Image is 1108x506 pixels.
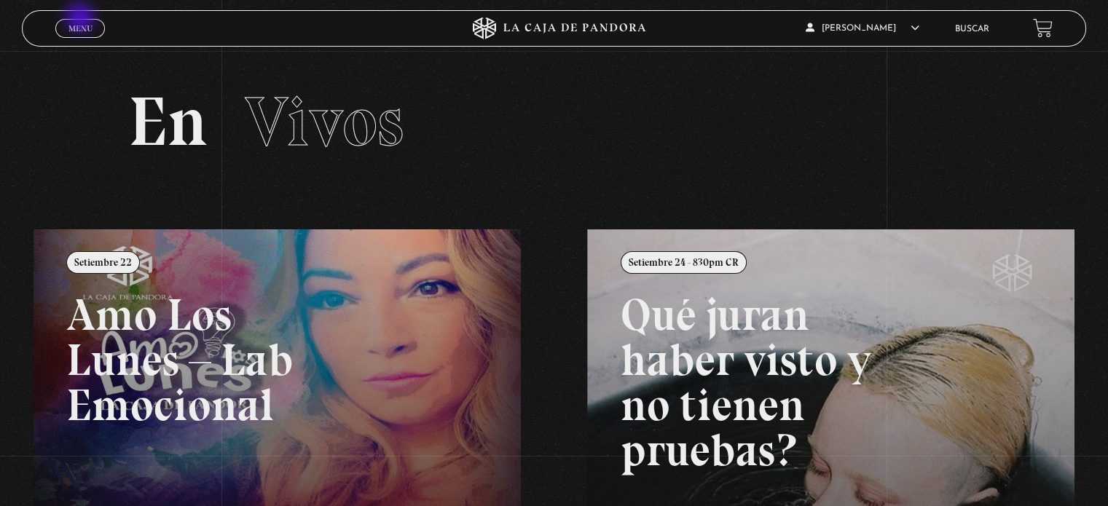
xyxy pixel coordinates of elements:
[955,25,989,33] a: Buscar
[63,36,98,47] span: Cerrar
[68,24,93,33] span: Menu
[245,80,404,163] span: Vivos
[1033,18,1053,38] a: View your shopping cart
[806,24,919,33] span: [PERSON_NAME]
[128,87,979,157] h2: En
